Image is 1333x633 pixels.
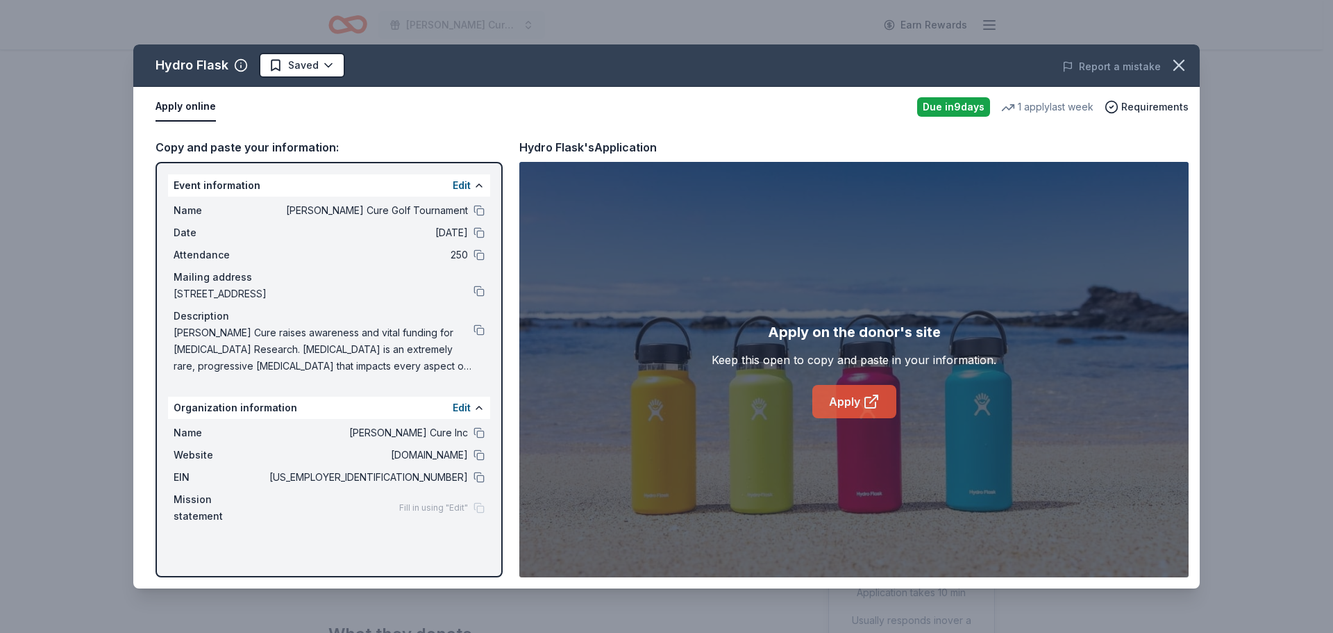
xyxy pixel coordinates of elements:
[174,469,267,486] span: EIN
[1121,99,1189,115] span: Requirements
[156,92,216,122] button: Apply online
[768,321,941,343] div: Apply on the donor's site
[174,491,267,525] span: Mission statement
[174,324,473,375] span: [PERSON_NAME] Cure raises awareness and vital funding for [MEDICAL_DATA] Research. [MEDICAL_DATA]...
[267,224,468,241] span: [DATE]
[174,425,267,441] span: Name
[917,97,990,117] div: Due in 9 days
[168,174,490,197] div: Event information
[1105,99,1189,115] button: Requirements
[267,447,468,463] span: [DOMAIN_NAME]
[453,177,471,194] button: Edit
[399,502,468,513] span: Fill in using "Edit"
[1062,58,1161,75] button: Report a mistake
[267,425,468,441] span: [PERSON_NAME] Cure Inc
[812,385,896,418] a: Apply
[156,54,228,76] div: Hydro Flask
[453,400,471,416] button: Edit
[267,247,468,263] span: 250
[174,224,267,241] span: Date
[174,202,267,219] span: Name
[168,397,490,419] div: Organization information
[174,247,267,263] span: Attendance
[267,202,468,219] span: [PERSON_NAME] Cure Golf Tournament
[1001,99,1093,115] div: 1 apply last week
[259,53,345,78] button: Saved
[519,138,657,156] div: Hydro Flask's Application
[174,447,267,463] span: Website
[712,352,996,368] div: Keep this open to copy and paste in your information.
[174,286,473,302] span: [STREET_ADDRESS]
[267,469,468,486] span: [US_EMPLOYER_IDENTIFICATION_NUMBER]
[288,57,319,74] span: Saved
[174,269,485,286] div: Mailing address
[174,308,485,324] div: Description
[156,138,503,156] div: Copy and paste your information:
